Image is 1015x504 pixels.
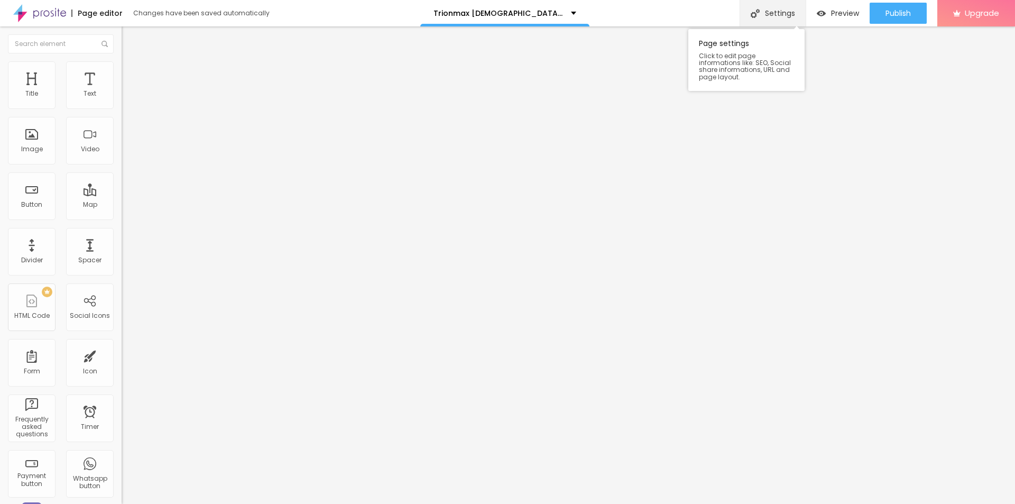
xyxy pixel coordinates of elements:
span: Click to edit page informations like: SEO, Social share informations, URL and page layout. [699,52,794,80]
img: Icone [751,9,760,18]
div: Whatsapp button [69,475,110,490]
button: Publish [870,3,927,24]
div: Video [81,145,99,153]
span: Upgrade [965,8,999,17]
div: Form [24,368,40,375]
div: Divider [21,256,43,264]
div: Image [21,145,43,153]
iframe: Editor [122,26,1015,504]
input: Search element [8,34,114,53]
div: Title [25,90,38,97]
div: Icon [83,368,97,375]
div: Page editor [71,10,123,17]
button: Preview [806,3,870,24]
div: Button [21,201,42,208]
div: HTML Code [14,312,50,319]
div: Map [83,201,97,208]
img: view-1.svg [817,9,826,18]
div: Frequently asked questions [11,416,52,438]
span: Preview [831,9,859,17]
span: Publish [885,9,911,17]
div: Social Icons [70,312,110,319]
img: Icone [101,41,108,47]
div: Changes have been saved automatically [133,10,270,16]
div: Spacer [78,256,101,264]
div: Payment button [11,472,52,488]
div: Text [84,90,96,97]
p: Trionmax [DEMOGRAPHIC_DATA][MEDICAL_DATA] Official Reviews Trending US [433,10,563,17]
div: Timer [81,423,99,430]
div: Page settings [688,29,805,91]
